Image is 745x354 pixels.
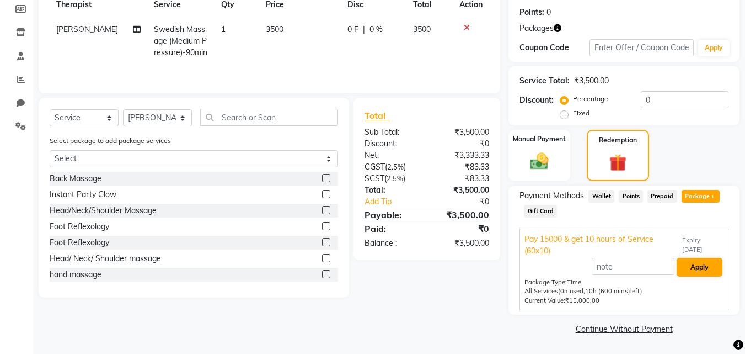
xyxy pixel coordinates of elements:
div: Head/ Neck/ Shoulder massage [50,253,161,265]
img: _cash.svg [524,151,554,172]
div: ₹3,500.00 [427,126,497,138]
span: Points [619,190,643,203]
span: 10h (600 mins) [585,287,630,295]
div: Discount: [356,138,427,150]
span: 0 F [347,24,358,35]
span: Gift Card [524,205,557,218]
label: Redemption [599,135,637,145]
span: ₹15,000.00 [565,297,599,304]
span: Packages [519,23,554,34]
span: Time [567,278,581,286]
span: Swedish Massage (Medium Pressure)-90min [154,24,207,57]
div: ₹83.33 [427,161,497,173]
span: 2.5% [387,174,403,183]
span: | [363,24,365,35]
a: Add Tip [356,196,438,208]
label: Percentage [573,94,608,104]
div: ( ) [356,173,427,184]
span: Package [682,190,720,203]
img: _gift.svg [604,152,632,173]
span: SGST [365,173,384,183]
div: 0 [546,7,551,18]
div: Net: [356,150,427,161]
div: Payable: [356,208,427,221]
div: Head/Neck/Shoulder Massage [50,205,157,216]
span: Package Type: [524,278,567,286]
span: used, left) [558,287,642,295]
span: Wallet [588,190,614,203]
span: Payment Methods [519,190,584,202]
div: Points: [519,7,544,18]
label: Manual Payment [513,134,566,144]
input: Search or Scan [200,109,338,126]
span: Pay 15000 & get 10 hours of Service (60x10) [524,234,680,257]
input: Enter Offer / Coupon Code [589,39,694,56]
div: ₹3,500.00 [427,237,497,249]
a: Continue Without Payment [511,324,737,335]
div: Sub Total: [356,126,427,138]
span: Prepaid [647,190,677,203]
span: 1 [221,24,226,34]
span: Current Value: [524,297,565,304]
div: hand massage [50,269,101,281]
div: Instant Party Glow [50,189,116,200]
div: ₹3,500.00 [427,184,497,196]
label: Fixed [573,108,589,118]
span: All Services [524,287,558,295]
div: ₹83.33 [427,173,497,184]
div: ₹3,500.00 [427,208,497,221]
input: note [592,258,674,275]
div: Paid: [356,222,427,235]
span: Total [365,110,390,121]
span: 1 [710,194,716,200]
div: Total: [356,184,427,196]
label: Select package to add package services [50,136,171,146]
span: (0m [558,287,570,295]
div: Foot Reflexology [50,237,109,249]
div: Service Total: [519,75,570,87]
span: Expiry: [DATE] [682,236,723,255]
div: ₹3,500.00 [574,75,609,87]
span: CGST [365,162,385,172]
div: Coupon Code [519,42,589,54]
button: Apply [698,40,730,56]
div: ₹3,333.33 [427,150,497,161]
button: Apply [677,258,722,277]
span: 0 % [369,24,383,35]
div: ₹0 [427,222,497,235]
div: Back Massage [50,173,101,184]
div: Discount: [519,94,554,106]
div: ₹0 [427,138,497,150]
div: Foot Reflexology [50,221,109,233]
div: Balance : [356,237,427,249]
span: [PERSON_NAME] [56,24,118,34]
span: 3500 [266,24,283,34]
div: ₹0 [439,196,498,208]
div: ( ) [356,161,427,173]
span: 2.5% [387,162,404,171]
span: 3500 [413,24,431,34]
